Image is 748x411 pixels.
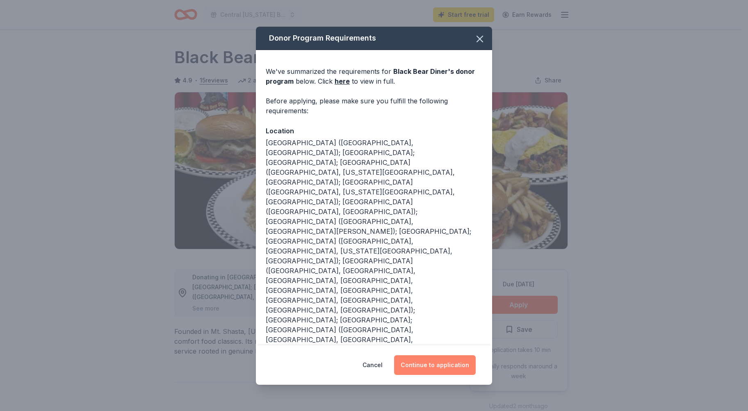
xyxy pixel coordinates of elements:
button: Continue to application [394,355,476,375]
button: Cancel [363,355,383,375]
div: [GEOGRAPHIC_DATA] ([GEOGRAPHIC_DATA], [GEOGRAPHIC_DATA]); [GEOGRAPHIC_DATA]; [GEOGRAPHIC_DATA]; [... [266,138,482,354]
div: Location [266,126,482,136]
a: here [335,76,350,86]
div: Before applying, please make sure you fulfill the following requirements: [266,96,482,116]
div: We've summarized the requirements for below. Click to view in full. [266,66,482,86]
div: Donor Program Requirements [256,27,492,50]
